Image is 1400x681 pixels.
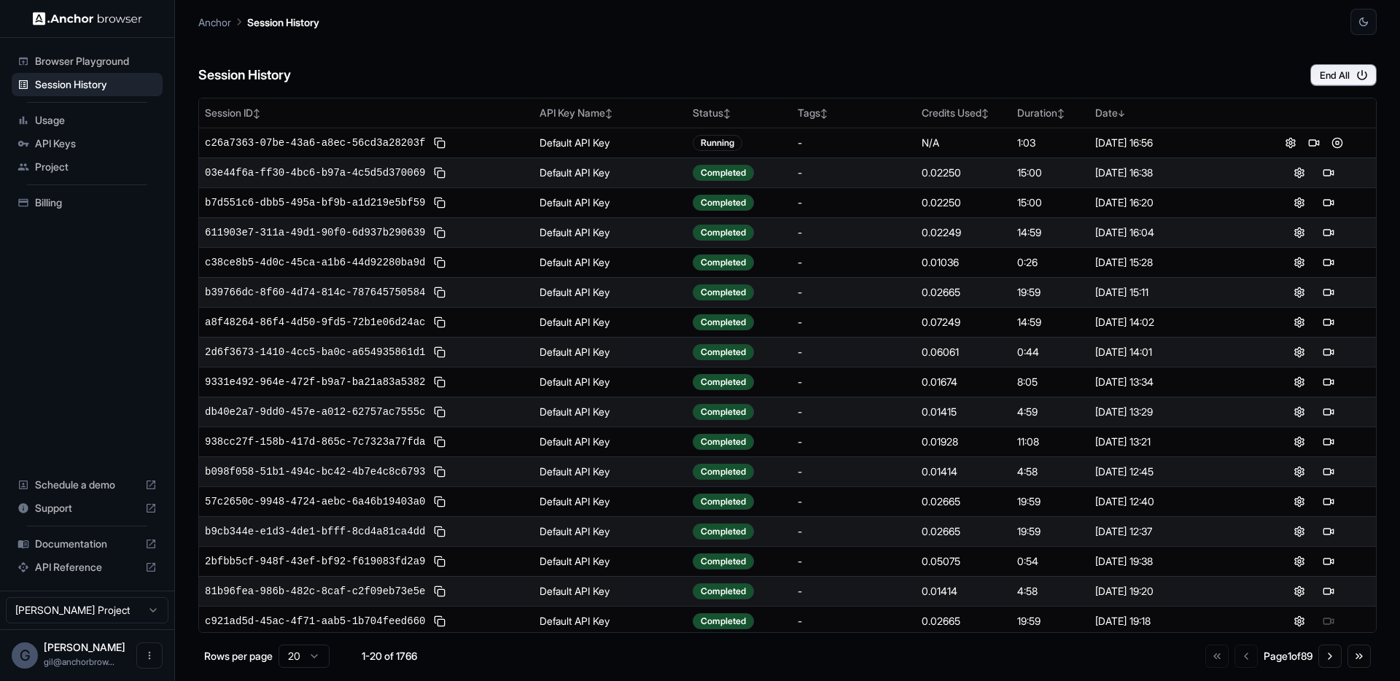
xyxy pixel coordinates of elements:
div: [DATE] 16:56 [1095,136,1246,150]
span: 2bfbb5cf-948f-43ef-bf92-f619083fd2a9 [205,554,425,569]
div: Completed [693,464,754,480]
div: 4:58 [1017,464,1083,479]
div: Tags [798,106,910,120]
div: - [798,345,910,359]
div: API Reference [12,556,163,579]
span: Schedule a demo [35,478,139,492]
div: 0.01674 [922,375,1006,389]
div: [DATE] 13:21 [1095,435,1246,449]
div: Completed [693,613,754,629]
p: Rows per page [204,649,273,664]
div: N/A [922,136,1006,150]
span: API Reference [35,560,139,575]
span: 9331e492-964e-472f-b9a7-ba21a83a5382 [205,375,425,389]
div: [DATE] 16:20 [1095,195,1246,210]
td: Default API Key [534,187,687,217]
div: Completed [693,314,754,330]
div: Duration [1017,106,1083,120]
img: Anchor Logo [33,12,142,26]
div: Completed [693,284,754,300]
span: ↕ [820,108,828,119]
div: - [798,136,910,150]
span: ↕ [1057,108,1065,119]
div: - [798,614,910,629]
button: Open menu [136,642,163,669]
div: [DATE] 16:38 [1095,166,1246,180]
div: [DATE] 12:37 [1095,524,1246,539]
p: Anchor [198,15,231,30]
h6: Session History [198,65,291,86]
div: - [798,464,910,479]
span: Documentation [35,537,139,551]
div: Completed [693,524,754,540]
div: Completed [693,494,754,510]
span: 938cc27f-158b-417d-865c-7c7323a77fda [205,435,425,449]
span: ↕ [253,108,260,119]
div: [DATE] 19:20 [1095,584,1246,599]
span: 57c2650c-9948-4724-aebc-6a46b19403a0 [205,494,425,509]
div: 19:59 [1017,614,1083,629]
div: Completed [693,583,754,599]
div: - [798,494,910,509]
div: - [798,225,910,240]
div: 14:59 [1017,225,1083,240]
td: Default API Key [534,486,687,516]
div: [DATE] 14:01 [1095,345,1246,359]
div: [DATE] 15:28 [1095,255,1246,270]
span: gil@anchorbrowser.io [44,656,114,667]
div: 19:59 [1017,494,1083,509]
nav: breadcrumb [198,14,319,30]
td: Default API Key [534,606,687,636]
div: Completed [693,553,754,569]
div: - [798,166,910,180]
div: 8:05 [1017,375,1083,389]
td: Default API Key [534,307,687,337]
div: Completed [693,434,754,450]
div: 0.05075 [922,554,1006,569]
div: 1:03 [1017,136,1083,150]
div: Completed [693,404,754,420]
div: 19:59 [1017,285,1083,300]
span: Support [35,501,139,515]
button: End All [1310,64,1377,86]
div: [DATE] 12:40 [1095,494,1246,509]
div: 14:59 [1017,315,1083,330]
span: ↕ [981,108,989,119]
td: Default API Key [534,367,687,397]
span: b39766dc-8f60-4d74-814c-787645750584 [205,285,425,300]
div: API Key Name [540,106,681,120]
div: 0.01414 [922,464,1006,479]
td: Default API Key [534,456,687,486]
span: 81b96fea-986b-482c-8caf-c2f09eb73e5e [205,584,425,599]
div: G [12,642,38,669]
span: Usage [35,113,157,128]
div: API Keys [12,132,163,155]
span: Browser Playground [35,54,157,69]
div: Project [12,155,163,179]
span: Session History [35,77,157,92]
div: Completed [693,195,754,211]
span: b9cb344e-e1d3-4de1-bfff-8cd4a81ca4dd [205,524,425,539]
div: 0.02249 [922,225,1006,240]
td: Default API Key [534,247,687,277]
div: 0.02665 [922,614,1006,629]
div: 0.01036 [922,255,1006,270]
div: Billing [12,191,163,214]
div: Page 1 of 89 [1264,649,1312,664]
div: - [798,554,910,569]
div: - [798,584,910,599]
span: c26a7363-07be-43a6-a8ec-56cd3a28203f [205,136,425,150]
td: Default API Key [534,217,687,247]
div: 0.01414 [922,584,1006,599]
div: 19:59 [1017,524,1083,539]
div: [DATE] 13:34 [1095,375,1246,389]
div: 4:58 [1017,584,1083,599]
span: b098f058-51b1-494c-bc42-4b7e4c8c6793 [205,464,425,479]
div: - [798,315,910,330]
div: [DATE] 13:29 [1095,405,1246,419]
div: Credits Used [922,106,1006,120]
div: [DATE] 14:02 [1095,315,1246,330]
td: Default API Key [534,157,687,187]
div: - [798,524,910,539]
td: Default API Key [534,277,687,307]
